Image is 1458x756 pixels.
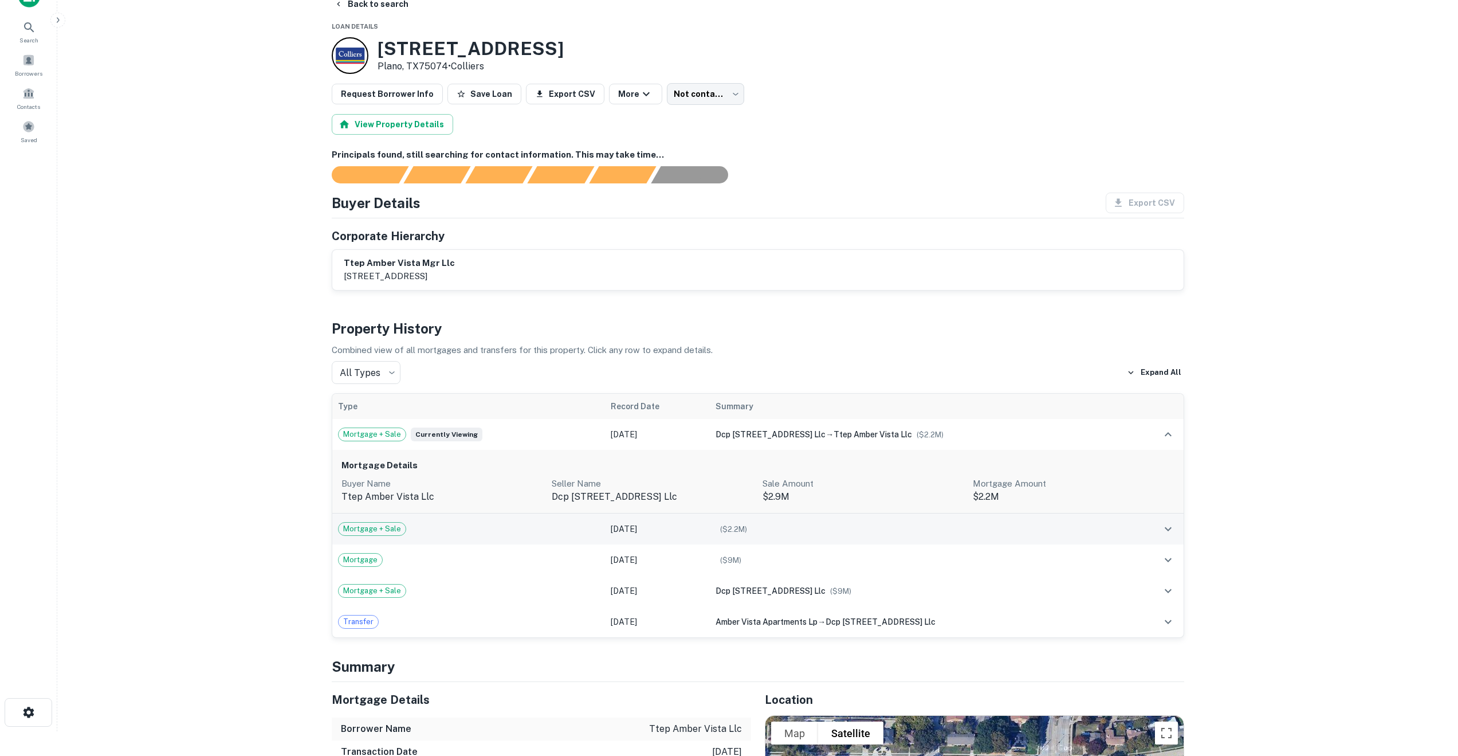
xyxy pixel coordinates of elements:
h4: Buyer Details [332,193,420,213]
button: Toggle fullscreen view [1155,722,1178,745]
span: Mortgage + Sale [339,523,406,535]
p: $2.2M [973,490,1174,504]
p: Sale Amount [763,477,964,491]
button: expand row [1158,612,1178,632]
h6: Borrower Name [341,722,411,736]
span: Mortgage + Sale [339,429,406,440]
button: Show street map [771,722,818,745]
p: Plano, TX75074 • [378,60,564,73]
a: Search [3,16,54,47]
span: Saved [21,135,37,144]
button: expand row [1158,519,1178,539]
span: Currently viewing [411,428,482,441]
div: Documents found, AI parsing details... [465,166,532,183]
p: [STREET_ADDRESS] [344,269,455,283]
div: Sending borrower request to AI... [318,166,404,183]
span: ($ 9M ) [720,556,741,565]
span: dcp [STREET_ADDRESS] llc [716,430,826,439]
h6: Mortgage Details [341,459,1174,472]
span: Loan Details [332,23,378,30]
span: Mortgage + Sale [339,585,406,597]
div: Principals found, AI now looking for contact information... [527,166,594,183]
p: ttep amber vista llc [649,722,742,736]
a: Contacts [3,83,54,113]
span: dcp [STREET_ADDRESS] llc [716,586,826,596]
div: Your request is received and processing... [403,166,470,183]
th: Summary [710,394,1129,419]
button: Request Borrower Info [332,84,443,104]
button: More [609,84,662,104]
iframe: Chat Widget [1401,664,1458,719]
span: ttep amber vista llc [834,430,912,439]
button: Show satellite imagery [818,722,883,745]
a: Borrowers [3,49,54,80]
h4: Property History [332,318,1184,339]
span: dcp [STREET_ADDRESS] llc [826,617,936,626]
span: Contacts [17,102,40,111]
th: Type [332,394,605,419]
h3: [STREET_ADDRESS] [378,38,564,60]
span: Transfer [339,616,378,628]
button: expand row [1158,581,1178,601]
div: → [716,616,1123,628]
p: Combined view of all mortgages and transfers for this property. Click any row to expand details. [332,343,1184,357]
td: [DATE] [605,514,710,545]
td: [DATE] [605,606,710,637]
a: Saved [3,116,54,147]
h4: Summary [332,656,1184,677]
span: Search [19,36,38,45]
p: Buyer Name [341,477,543,491]
button: Export CSV [526,84,604,104]
p: dcp [STREET_ADDRESS] llc [552,490,753,504]
span: Mortgage [339,554,382,566]
a: Colliers [451,61,484,72]
button: View Property Details [332,114,453,135]
div: AI fulfillment process complete. [651,166,742,183]
span: ($ 2.2M ) [917,430,944,439]
th: Record Date [605,394,710,419]
button: Save Loan [447,84,521,104]
span: ($ 2.2M ) [720,525,747,534]
h6: ttep amber vista mgr llc [344,257,455,270]
div: Principals found, still searching for contact information. This may take time... [589,166,656,183]
p: ttep amber vista llc [341,490,543,504]
p: Mortgage Amount [973,477,1174,491]
h5: Location [765,691,1184,708]
span: ($ 9M ) [830,587,851,596]
div: All Types [332,361,400,384]
button: Expand All [1124,364,1184,381]
button: expand row [1158,550,1178,570]
button: expand row [1158,425,1178,444]
div: Not contacted [667,83,744,105]
div: → [716,428,1123,441]
span: amber vista apartments lp [716,617,818,626]
p: $2.9M [763,490,964,504]
td: [DATE] [605,545,710,575]
p: Seller Name [552,477,753,491]
td: [DATE] [605,575,710,606]
h5: Corporate Hierarchy [332,228,445,245]
td: [DATE] [605,419,710,450]
h5: Mortgage Details [332,691,751,708]
h6: Principals found, still searching for contact information. This may take time... [332,148,1184,162]
span: Borrowers [15,69,42,78]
